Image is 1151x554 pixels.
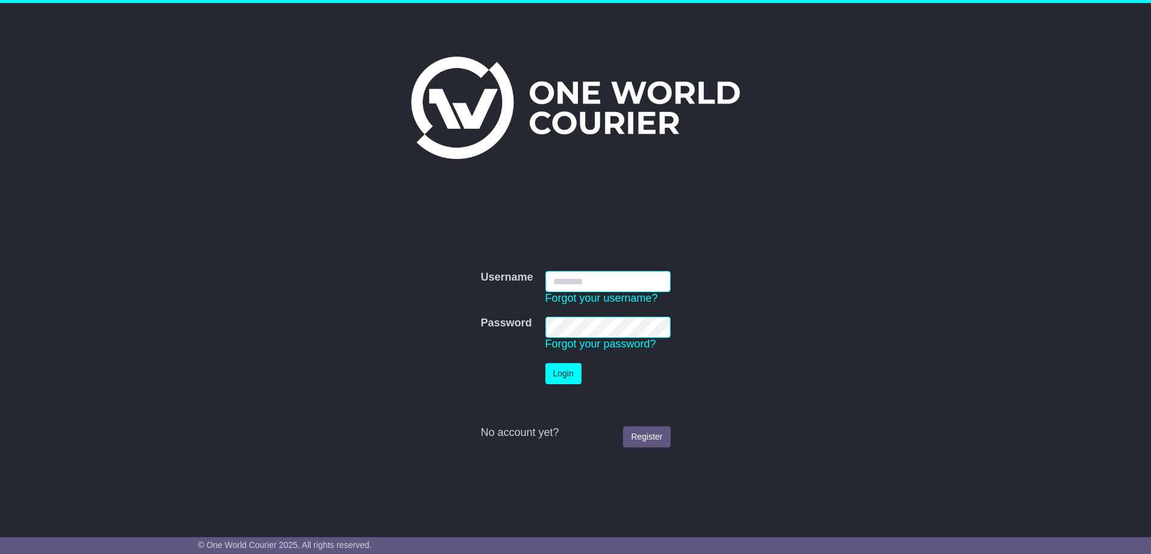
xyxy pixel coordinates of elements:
[623,426,670,447] a: Register
[545,292,658,304] a: Forgot your username?
[480,271,533,284] label: Username
[545,363,582,384] button: Login
[480,426,670,440] div: No account yet?
[411,57,740,159] img: One World
[198,540,372,550] span: © One World Courier 2025. All rights reserved.
[545,338,656,350] a: Forgot your password?
[480,317,532,330] label: Password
